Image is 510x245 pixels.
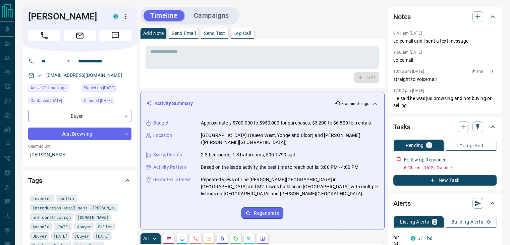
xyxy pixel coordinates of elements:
p: He said he was jus browsing and not buying or selling. [393,95,497,109]
span: Introduction email sent -[PERSON_NAME] [33,204,116,211]
span: Claimed [DATE] [84,97,112,104]
div: Just Browsing [28,128,131,140]
span: Contacted [DATE] [31,97,62,104]
p: 6:00 a.m. [DATE] - Overdue [404,165,497,171]
p: [GEOGRAPHIC_DATA] (Queen West, Yonge and Bloor) and [PERSON_NAME] ([PERSON_NAME][GEOGRAPHIC_DATA]) [201,132,379,146]
svg: Listing Alerts [220,236,225,241]
p: 9:56 am [DATE] [393,50,422,55]
span: Seller [98,223,112,230]
p: Send Email [172,31,196,36]
p: 9:41 am [DATE] [393,31,422,36]
div: Sat Jun 08 2019 [81,84,131,94]
p: All [143,236,149,241]
span: CBuyer [74,233,89,239]
p: Log Call [233,31,251,36]
p: Budget [153,119,169,127]
p: Building Alerts [451,219,483,224]
span: realtor [58,195,75,202]
div: Fri Aug 01 2025 [28,97,78,106]
button: Campaigns [187,10,236,21]
p: Claimed By: [28,143,131,149]
p: Repeated views of The [PERSON_NAME][GEOGRAPHIC_DATA] in [GEOGRAPHIC_DATA] and M2 Towns building i... [201,176,379,197]
button: Open [64,57,72,65]
p: Add Note [143,31,164,36]
p: 2-3 bedrooms, 1-3 bathrooms, 500-1799 sqft [201,151,296,158]
span: Bbuyer [33,233,47,239]
p: Listing Alerts [400,219,429,224]
svg: Agent Actions [260,236,265,241]
div: condos.ca [411,236,415,241]
p: 2 [433,219,436,224]
p: [PERSON_NAME] [28,149,131,160]
div: Buyer [28,110,131,122]
p: voicemail and I sent a text message [393,38,497,45]
span: Active 21 hours ago [31,85,67,91]
h2: Alerts [393,198,411,209]
p: Completed [459,143,483,148]
p: Activity Pattern [153,164,186,171]
svg: Requests [233,236,238,241]
p: Activity Summary [155,100,193,107]
p: Approximately $700,000 to $950,000 for purchases, $3,200 to $6,800 for rentals [201,119,371,127]
span: Abuyer [77,223,91,230]
div: Mon Oct 31 2022 [81,97,131,106]
span: [DOMAIN_NAME] [77,214,108,220]
p: Follow up Reminder [404,156,446,163]
p: Repeated Interest [153,176,191,183]
p: Pending [405,143,423,148]
h2: Tasks [393,121,410,132]
div: Mon Aug 18 2025 [28,84,78,94]
span: investor [33,195,52,202]
p: Size & Rooms [153,151,182,158]
div: Activity Summary< a minute ago [146,97,379,110]
p: straight to voicemail [393,76,497,83]
div: condos.ca [113,14,118,19]
p: Based on the lead's activity, the best time to reach out is: 3:00 PM - 4:00 PM [201,164,358,171]
svg: Opportunities [246,236,252,241]
p: 10:15 am [DATE] [393,69,424,74]
svg: Calls [193,236,198,241]
p: Off [393,235,407,241]
div: Alerts [393,195,497,211]
button: Pin [468,68,487,75]
span: [DATE] [56,223,70,230]
span: pre construction [33,214,71,220]
h2: Notes [393,11,411,22]
button: Timeline [144,10,184,21]
span: Signed up [DATE] [84,85,115,91]
span: [DATE] [96,233,110,239]
svg: Email Verified [37,73,42,78]
div: Notes [393,9,497,25]
p: Send Text [204,31,225,36]
span: Email [64,30,96,41]
div: Tasks [393,119,497,135]
p: < a minute ago [342,101,370,107]
span: Call [28,30,60,41]
svg: Lead Browsing Activity [179,236,185,241]
svg: Emails [206,236,212,241]
p: 12:02 pm [DATE] [393,88,424,93]
button: New Task [393,175,497,186]
a: [EMAIL_ADDRESS][DOMAIN_NAME] [46,72,122,78]
p: 0 [487,219,490,224]
p: Location [153,132,172,139]
p: 1 [428,143,430,148]
h1: [PERSON_NAME] [28,11,103,22]
h2: Tags [28,175,42,186]
div: Tags [28,173,131,189]
p: voicemail [393,57,497,64]
span: [DATE] [54,233,68,239]
svg: Notes [166,236,171,241]
span: Message [99,30,131,41]
a: DT 1bd [417,236,433,241]
span: Asshole [33,223,49,230]
button: Regenerate [241,207,283,219]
